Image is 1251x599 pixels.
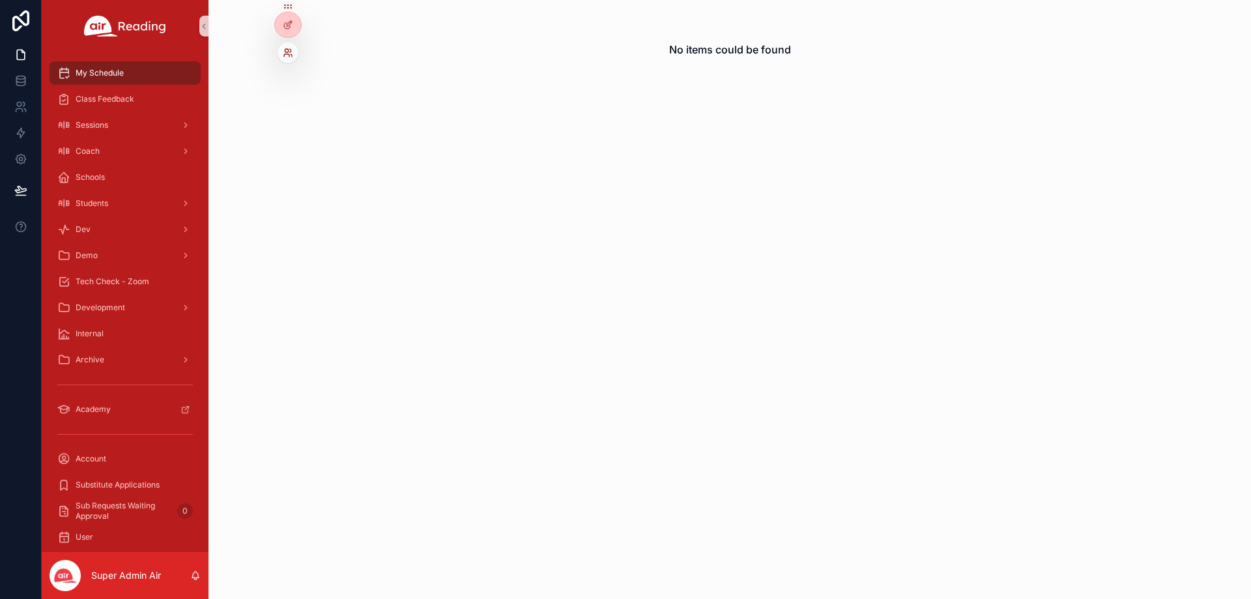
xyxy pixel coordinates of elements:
span: Class Feedback [76,94,134,104]
span: Dev [76,224,91,235]
h2: No items could be found [669,42,791,57]
a: Class Feedback [50,87,201,111]
a: Archive [50,348,201,372]
a: Coach [50,139,201,163]
p: Super Admin Air [91,569,161,582]
span: Sub Requests Waiting Approval [76,501,172,521]
span: Coach [76,146,100,156]
a: Tech Check - Zoom [50,270,201,293]
a: Dev [50,218,201,241]
a: Account [50,447,201,471]
span: Sessions [76,120,108,130]
span: User [76,532,93,542]
span: Tech Check - Zoom [76,276,149,287]
span: Demo [76,250,98,261]
a: Development [50,296,201,319]
img: App logo [84,16,166,37]
span: Archive [76,355,104,365]
span: Internal [76,329,104,339]
span: Students [76,198,108,209]
span: Academy [76,404,111,415]
a: Schools [50,166,201,189]
a: Demo [50,244,201,267]
div: 0 [177,503,193,519]
span: Account [76,454,106,464]
a: Students [50,192,201,215]
a: Internal [50,322,201,345]
a: My Schedule [50,61,201,85]
div: scrollable content [42,52,208,552]
a: Sub Requests Waiting Approval0 [50,499,201,523]
a: Academy [50,398,201,421]
span: Schools [76,172,105,183]
a: Sessions [50,113,201,137]
span: My Schedule [76,68,124,78]
span: Development [76,302,125,313]
span: Substitute Applications [76,480,160,490]
a: Substitute Applications [50,473,201,497]
a: User [50,525,201,549]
